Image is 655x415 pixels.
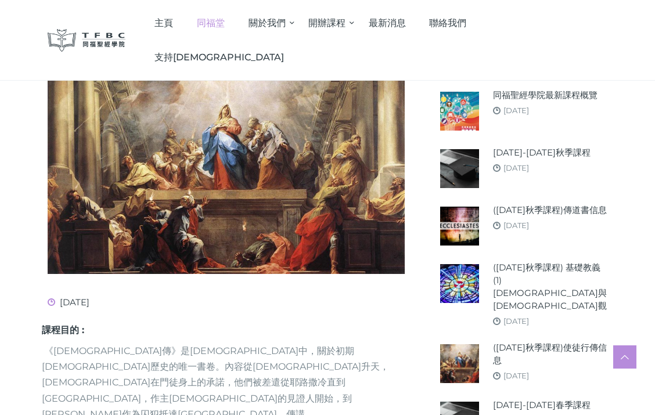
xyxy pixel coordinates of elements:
img: 同福聖經學院最新課程概覽 [440,92,479,131]
a: 關於我們 [236,6,297,40]
img: (2025年秋季課程)使徒行傳信息 [440,344,479,383]
a: [DATE] [503,163,529,172]
a: [DATE] [503,316,529,326]
img: 2025-26年秋季課程 [440,149,479,188]
span: 課程目的 : [42,324,84,335]
a: ([DATE]秋季課程)傳道書信息 [493,204,607,216]
span: 關於我們 [249,17,286,28]
a: [DATE]-[DATE]春季課程 [493,399,591,412]
a: 同福堂 [185,6,237,40]
a: 最新消息 [357,6,418,40]
span: 聯絡我們 [429,17,466,28]
img: (2025年秋季課程) 基礎教義 (1) 聖靈觀與教會觀 [440,264,479,303]
a: Scroll to top [613,345,636,369]
a: [DATE] [503,371,529,380]
span: 最新消息 [369,17,406,28]
a: 主頁 [143,6,185,40]
a: 同福聖經學院最新課程概覽 [493,89,598,102]
a: 支持[DEMOGRAPHIC_DATA] [143,40,296,74]
span: [DATE] [48,297,89,308]
span: 同福堂 [197,17,225,28]
a: 開辦課程 [297,6,357,40]
a: [DATE] [503,106,529,115]
a: [DATE]-[DATE]秋季課程 [493,146,591,159]
img: 同福聖經學院 TFBC [48,29,125,52]
a: ([DATE]秋季課程)使徒行傳信息 [493,341,607,367]
a: ([DATE]秋季課程) 基礎教義 (1) [DEMOGRAPHIC_DATA]與[DEMOGRAPHIC_DATA]觀 [493,261,607,312]
span: 主頁 [154,17,173,28]
span: 開辦課程 [308,17,346,28]
img: (2025年秋季課程)傳道書信息 [440,207,479,246]
span: 支持[DEMOGRAPHIC_DATA] [154,52,284,63]
a: [DATE] [503,221,529,230]
a: 聯絡我們 [418,6,478,40]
